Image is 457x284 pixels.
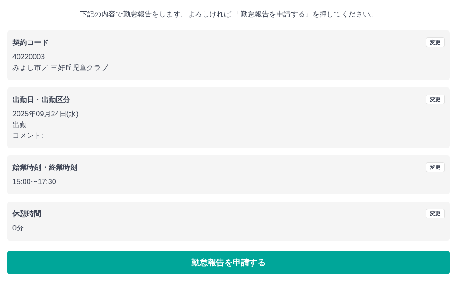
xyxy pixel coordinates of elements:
b: 休憩時間 [12,210,42,218]
p: コメント: [12,130,445,141]
b: 出勤日・出勤区分 [12,96,70,103]
p: 下記の内容で勤怠報告をします。よろしければ 「勤怠報告を申請する」を押してください。 [7,9,450,20]
p: 15:00 〜 17:30 [12,177,445,187]
p: 2025年09月24日(水) [12,109,445,119]
b: 契約コード [12,39,49,46]
button: 変更 [426,209,445,218]
p: 0分 [12,223,445,234]
b: 始業時刻・終業時刻 [12,164,77,171]
button: 変更 [426,95,445,104]
p: みよし市 ／ 三好丘児童クラブ [12,62,445,73]
p: 出勤 [12,119,445,130]
button: 変更 [426,162,445,172]
p: 40220003 [12,52,445,62]
button: 勤怠報告を申請する [7,251,450,274]
button: 変更 [426,37,445,47]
